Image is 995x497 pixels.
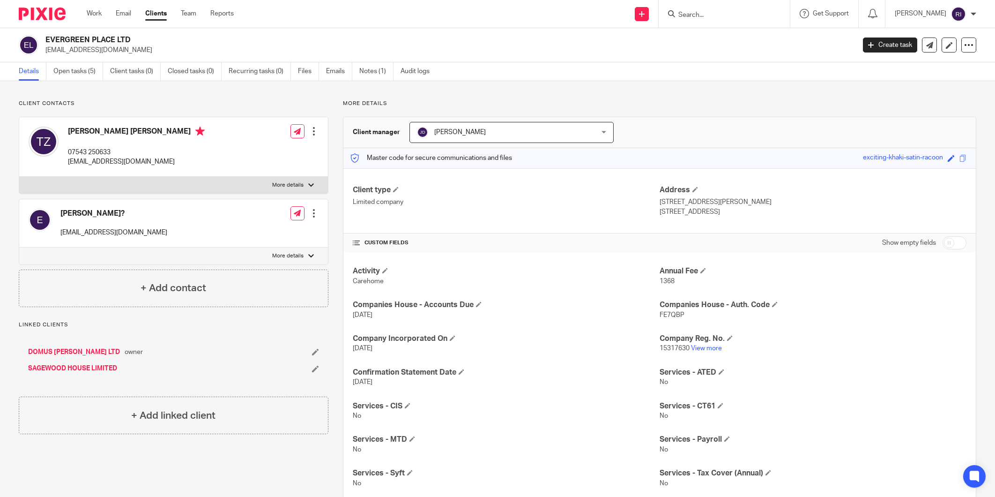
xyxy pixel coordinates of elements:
a: Client tasks (0) [110,62,161,81]
img: svg%3E [951,7,966,22]
span: Carehome [353,278,384,285]
p: More details [272,252,304,260]
input: Search [677,11,762,20]
a: Work [87,9,102,18]
i: Primary [195,127,205,136]
h4: [PERSON_NAME] [PERSON_NAME] [68,127,205,138]
a: Files [298,62,319,81]
img: svg%3E [19,35,38,55]
img: svg%3E [29,209,51,231]
h2: EVERGREEN PLACE LTD [45,35,688,45]
span: 15317630 [660,345,690,352]
p: [EMAIL_ADDRESS][DOMAIN_NAME] [68,157,205,166]
h4: Services - CIS [353,401,660,411]
h4: Company Incorporated On [353,334,660,344]
h4: Address [660,185,966,195]
a: View more [691,345,722,352]
h4: [PERSON_NAME]? [60,209,167,218]
h4: Services - Tax Cover (Annual) [660,468,966,478]
h4: Confirmation Statement Date [353,368,660,377]
p: Master code for secure communications and files [350,153,512,163]
span: No [660,480,668,487]
h3: Client manager [353,128,400,137]
a: Notes (1) [359,62,394,81]
span: No [660,446,668,453]
span: 1368 [660,278,675,285]
span: No [660,379,668,385]
h4: Services - Payroll [660,435,966,444]
p: More details [272,181,304,189]
h4: CUSTOM FIELDS [353,239,660,247]
img: svg%3E [29,127,59,157]
a: Emails [326,62,352,81]
h4: Services - MTD [353,435,660,444]
span: No [660,413,668,419]
span: [DATE] [353,345,372,352]
label: Show empty fields [882,238,936,248]
p: [PERSON_NAME] [895,9,946,18]
span: [PERSON_NAME] [434,129,486,136]
a: Closed tasks (0) [168,62,222,81]
span: FE7QBP [660,312,684,318]
h4: Annual Fee [660,266,966,276]
a: Details [19,62,46,81]
p: [STREET_ADDRESS] [660,207,966,217]
p: More details [343,100,976,107]
a: Audit logs [401,62,437,81]
a: Email [116,9,131,18]
h4: Services - CT61 [660,401,966,411]
a: Team [181,9,196,18]
p: Limited company [353,197,660,207]
span: No [353,446,361,453]
h4: Services - ATED [660,368,966,377]
a: SAGEWOOD HOUSE LIMITED [28,364,117,373]
p: Client contacts [19,100,328,107]
img: Pixie [19,8,66,20]
h4: Services - Syft [353,468,660,478]
h4: Companies House - Accounts Due [353,300,660,310]
h4: Activity [353,266,660,276]
span: [DATE] [353,379,372,385]
h4: Company Reg. No. [660,334,966,344]
span: No [353,480,361,487]
a: Reports [210,9,234,18]
a: Create task [863,38,917,53]
span: owner [125,347,143,357]
span: No [353,413,361,419]
h4: Client type [353,185,660,195]
p: 07543 250633 [68,148,205,157]
img: svg%3E [417,127,428,138]
h4: + Add linked client [131,408,215,423]
p: [EMAIL_ADDRESS][DOMAIN_NAME] [45,45,849,55]
h4: Companies House - Auth. Code [660,300,966,310]
a: Open tasks (5) [53,62,103,81]
p: [STREET_ADDRESS][PERSON_NAME] [660,197,966,207]
p: Linked clients [19,321,328,329]
span: Get Support [813,10,849,17]
a: Clients [145,9,167,18]
a: Recurring tasks (0) [229,62,291,81]
span: [DATE] [353,312,372,318]
p: [EMAIL_ADDRESS][DOMAIN_NAME] [60,228,167,237]
h4: + Add contact [141,281,206,295]
a: DOMUS [PERSON_NAME] LTD [28,347,120,357]
div: exciting-khaki-satin-racoon [863,153,943,164]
